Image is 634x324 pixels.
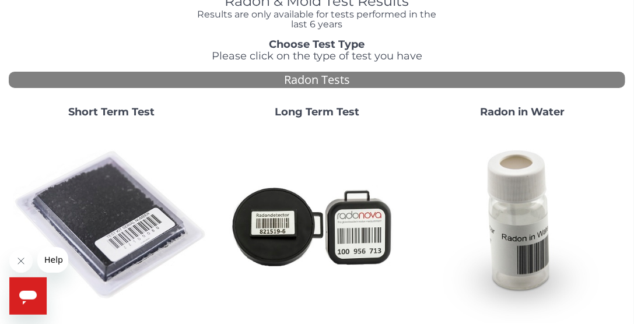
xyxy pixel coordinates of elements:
img: RadoninWater.jpg [425,128,621,323]
strong: Short Term Test [68,105,155,118]
strong: Choose Test Type [269,38,365,51]
span: Please click on the type of test you have [212,50,422,62]
iframe: Close message [9,249,33,273]
h4: Results are only available for tests performed in the last 6 years [194,9,440,30]
img: ShortTerm.jpg [13,128,209,323]
img: Radtrak2vsRadtrak3.jpg [219,128,415,323]
strong: Long Term Test [275,105,359,118]
iframe: Button to launch messaging window [9,277,47,315]
div: Radon Tests [9,72,625,89]
iframe: Message from company [37,247,68,273]
strong: Radon in Water [480,105,565,118]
